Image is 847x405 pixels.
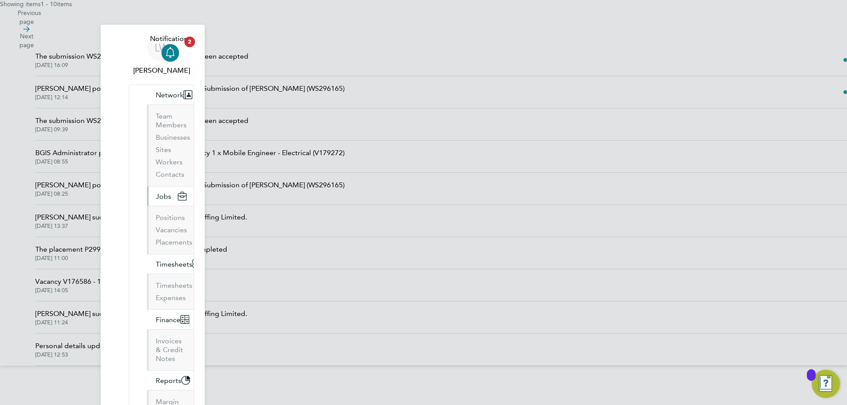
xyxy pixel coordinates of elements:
[156,226,187,234] a: Vacancies
[35,244,227,262] a: The placement P299058 of [PERSON_NAME] has completed[DATE] 11:00
[18,9,41,26] span: Previous page
[147,206,194,254] div: Jobs
[35,308,247,326] a: [PERSON_NAME] successfully registered with Ser Staffing Limited.[DATE] 11:24
[129,65,194,76] span: Liam Wright
[812,370,840,398] button: Open Resource Center, 13 new notifications
[129,33,194,76] a: LW[PERSON_NAME]
[18,9,35,26] button: Previous page
[35,62,248,69] span: [DATE] 16:09
[35,287,203,294] span: [DATE] 14:05
[35,212,247,230] a: [PERSON_NAME] successfully registered with Ser Staffing Limited.[DATE] 13:37
[156,281,192,290] a: Timesheets
[150,33,191,44] span: Notifications
[35,115,248,126] span: The submission WS296165 of [PERSON_NAME] has been accepted
[156,133,190,141] a: Businesses
[156,294,186,302] a: Expenses
[35,212,247,223] span: [PERSON_NAME] successfully registered with Ser Staffing Limited.
[156,260,192,268] span: Timesheets
[35,126,248,133] span: [DATE] 09:39
[35,341,183,358] a: Personal details updated for [PERSON_NAME][DATE] 12:53
[147,186,194,206] button: Jobs
[156,112,187,129] a: Team Members
[35,51,248,69] a: The submission WS296255 of [PERSON_NAME] has been accepted[DATE] 16:09
[35,94,345,101] span: [DATE] 12:14
[156,337,183,363] a: Invoices & Credit Notes
[57,0,72,8] span: items
[35,223,247,230] span: [DATE] 13:37
[35,276,203,294] a: Vacancy V176586 - 1 x Mobile Engineer - Mechanical[DATE] 14:05
[35,351,183,358] span: [DATE] 12:53
[147,85,199,104] button: Network
[35,308,247,319] span: [PERSON_NAME] successfully registered with Ser Staffing Limited.
[35,83,345,101] a: [PERSON_NAME] posted a comment on the Worker Submission of [PERSON_NAME] (WS296165)[DATE] 12:14
[35,148,345,165] a: BGIS Administrator posted a comment on the Vacancy 1 x Mobile Engineer - Electrical (V179272)[DAT...
[35,180,345,190] span: [PERSON_NAME] posted a comment on the Worker Submission of [PERSON_NAME] (WS296165)
[147,310,196,329] button: Finance
[18,26,35,50] button: Next page
[35,148,345,158] span: BGIS Administrator posted a comment on the Vacancy 1 x Mobile Engineer - Electrical (V179272)
[156,192,171,201] span: Jobs
[156,213,185,222] a: Positions
[156,145,171,154] a: Sites
[150,33,191,62] a: Notifications2
[35,180,345,197] a: [PERSON_NAME] posted a comment on the Worker Submission of [PERSON_NAME] (WS296165)[DATE] 08:25
[35,83,345,94] span: [PERSON_NAME] posted a comment on the Worker Submission of [PERSON_NAME] (WS296165)
[156,170,184,178] a: Contacts
[156,316,180,324] span: Finance
[156,376,181,385] span: Reports
[35,190,345,197] span: [DATE] 08:25
[156,158,183,166] a: Workers
[19,33,34,49] span: Next page
[35,244,227,255] span: The placement P299058 of [PERSON_NAME] has completed
[147,371,197,390] button: Reports
[35,51,248,62] span: The submission WS296255 of [PERSON_NAME] has been accepted
[35,276,203,287] span: Vacancy V176586 - 1 x Mobile Engineer - Mechanical
[147,254,208,274] button: Timesheets
[156,238,192,246] a: Placements
[35,158,345,165] span: [DATE] 08:55
[35,255,227,262] span: [DATE] 11:00
[35,341,183,351] span: Personal details updated for [PERSON_NAME]
[184,37,195,47] span: 2
[35,319,247,326] span: [DATE] 11:24
[35,115,248,133] a: The submission WS296165 of [PERSON_NAME] has been accepted[DATE] 09:39
[156,91,184,99] span: Network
